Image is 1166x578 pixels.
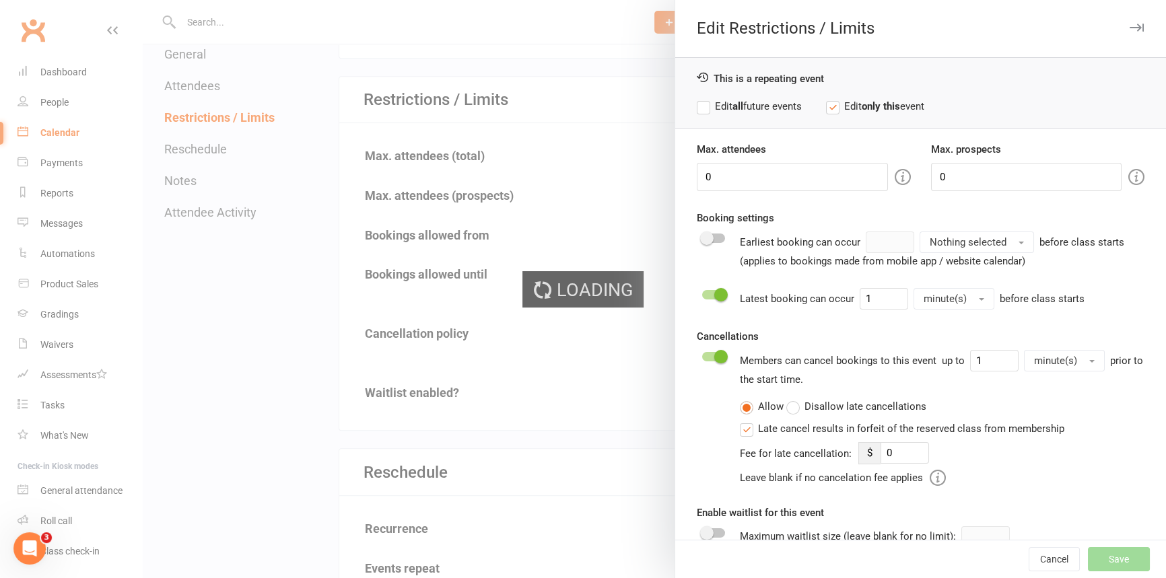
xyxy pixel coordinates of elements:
[1024,350,1105,371] button: minute(s)
[13,532,46,565] iframe: Intercom live chat
[1029,547,1080,571] button: Cancel
[826,98,924,114] label: Edit event
[758,421,1064,435] div: Late cancel results in forfeit of the reserved class from membership
[942,350,1105,371] div: up to
[931,141,1001,157] label: Max. prospects
[740,526,1031,548] div: Maximum waitlist size (leave blank for no limit):
[732,100,743,112] strong: all
[740,350,1144,486] div: Members can cancel bookings to this event
[740,445,852,462] div: Fee for late cancellation:
[862,100,900,112] strong: only this
[697,505,824,521] label: Enable waitlist for this event
[1000,293,1085,305] span: before class starts
[1034,355,1077,367] span: minute(s)
[920,231,1034,253] button: Nothing selected
[786,398,926,414] label: Disallow late cancellations
[697,328,759,345] label: Cancellations
[914,288,994,310] button: minute(s)
[675,19,1166,38] div: Edit Restrictions / Limits
[930,236,1006,248] span: Nothing selected
[697,210,774,226] label: Booking settings
[858,442,881,464] span: $
[697,98,802,114] label: Edit future events
[740,231,1124,269] div: Earliest booking can occur
[924,293,967,305] span: minute(s)
[41,532,52,543] span: 3
[740,288,1085,310] div: Latest booking can occur
[740,470,1144,486] div: Leave blank if no cancelation fee applies
[697,71,1144,85] div: This is a repeating event
[697,141,766,157] label: Max. attendees
[740,398,784,414] label: Allow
